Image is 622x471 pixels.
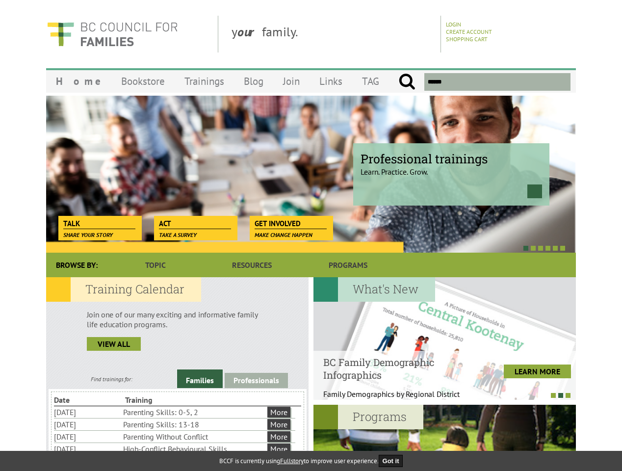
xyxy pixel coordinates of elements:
[125,394,194,406] li: Training
[54,431,121,443] li: [DATE]
[280,457,304,465] a: Fullstory
[313,405,423,429] h2: Programs
[225,373,288,388] a: Professionals
[300,253,396,277] a: Programs
[504,365,571,378] a: LEARN MORE
[310,70,352,93] a: Links
[379,455,403,467] button: Got it
[234,70,273,93] a: Blog
[313,277,435,302] h2: What's New
[54,419,121,430] li: [DATE]
[175,70,234,93] a: Trainings
[87,337,141,351] a: view all
[111,70,175,93] a: Bookstore
[267,407,290,418] a: More
[58,216,140,230] a: Talk Share your story
[250,216,332,230] a: Get Involved Make change happen
[107,253,204,277] a: Topic
[177,369,223,388] a: Families
[46,277,201,302] h2: Training Calendar
[224,16,441,52] div: y family.
[154,216,236,230] a: Act Take a survey
[123,431,265,443] li: Parenting Without Conflict
[361,158,542,177] p: Learn. Practice. Grow.
[267,444,290,454] a: More
[446,35,488,43] a: Shopping Cart
[323,356,470,381] h4: BC Family Demographic Infographics
[54,406,121,418] li: [DATE]
[255,231,312,238] span: Make change happen
[352,70,389,93] a: TAG
[159,218,231,229] span: Act
[361,151,542,167] span: Professional trainings
[46,253,107,277] div: Browse By:
[63,231,113,238] span: Share your story
[123,443,265,455] li: High-Conflict Behavioural Skills
[54,394,123,406] li: Date
[273,70,310,93] a: Join
[123,406,265,418] li: Parenting Skills: 0-5, 2
[255,218,327,229] span: Get Involved
[446,28,492,35] a: Create Account
[87,310,268,329] p: Join one of our many exciting and informative family life education programs.
[204,253,300,277] a: Resources
[123,419,265,430] li: Parenting Skills: 13-18
[398,73,415,91] input: Submit
[323,389,470,409] p: Family Demographics by Regional District Th...
[46,16,179,52] img: BC Council for FAMILIES
[54,443,121,455] li: [DATE]
[63,218,135,229] span: Talk
[267,419,290,430] a: More
[267,431,290,442] a: More
[159,231,197,238] span: Take a survey
[446,21,461,28] a: Login
[46,70,111,93] a: Home
[46,375,177,383] div: Find trainings for:
[237,24,262,40] strong: our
